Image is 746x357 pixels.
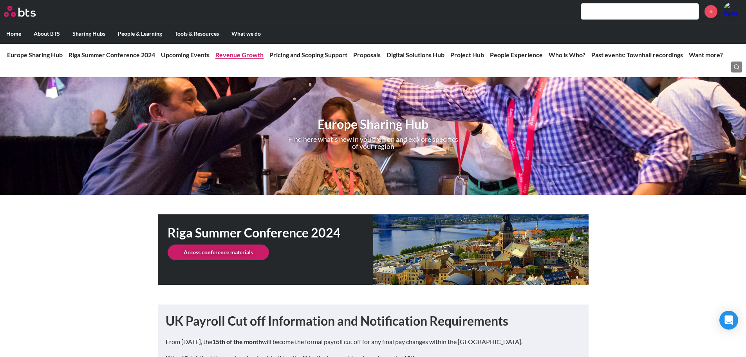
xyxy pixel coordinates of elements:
[168,224,373,242] h1: Riga Summer Conference 2024
[549,51,585,58] a: Who is Who?
[4,6,36,17] img: BTS Logo
[7,51,63,58] a: Europe Sharing Hub
[704,5,717,18] a: +
[689,51,723,58] a: Want more?
[225,24,267,44] label: What we do
[161,51,210,58] a: Upcoming Events
[387,51,444,58] a: Digital Solutions Hub
[4,6,50,17] a: Go home
[266,116,480,133] h1: Europe Sharing Hub
[112,24,168,44] label: People & Learning
[27,24,66,44] label: About BTS
[719,311,738,330] div: Open Intercom Messenger
[591,51,683,58] a: Past events: Townhall recordings
[215,51,264,58] a: Revenue Growth
[269,51,347,58] a: Pricing and Scoping Support
[490,51,543,58] a: People Experience
[353,51,381,58] a: Proposals
[166,337,581,346] p: From [DATE], the will become the formal payroll cut off for any final pay changes within the [GEO...
[166,312,581,330] h1: UK Payroll Cut off Information and Notification Requirements
[66,24,112,44] label: Sharing Hubs
[288,136,459,150] p: Find here what's new in your region and explore specifics of your region
[168,24,225,44] label: Tools & Resources
[450,51,484,58] a: Project Hub
[212,338,262,345] strong: 15th of the month
[723,2,742,21] a: Profile
[69,51,155,58] a: Riga Summer Conference 2024
[723,2,742,21] img: Ryan Stiles
[168,245,269,260] a: Access conference materials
